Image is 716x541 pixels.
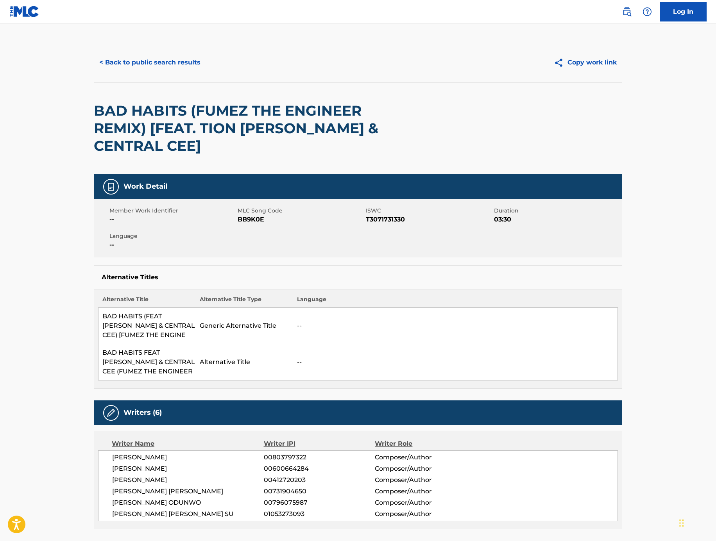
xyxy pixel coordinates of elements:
[375,509,476,519] span: Composer/Author
[366,207,492,215] span: ISWC
[554,58,567,68] img: Copy work link
[196,295,293,308] th: Alternative Title Type
[98,308,196,344] td: BAD HABITS (FEAT [PERSON_NAME] & CENTRAL CEE) [FUMEZ THE ENGINE
[112,509,264,519] span: [PERSON_NAME] [PERSON_NAME] SU
[109,240,236,250] span: --
[639,4,655,20] div: Help
[9,6,39,17] img: MLC Logo
[106,182,116,191] img: Work Detail
[112,475,264,485] span: [PERSON_NAME]
[677,504,716,541] iframe: Chat Widget
[112,439,264,448] div: Writer Name
[238,215,364,224] span: BB9K0E
[622,7,632,16] img: search
[679,511,684,535] div: Drag
[196,308,293,344] td: Generic Alternative Title
[112,498,264,507] span: [PERSON_NAME] ODUNWO
[98,344,196,380] td: BAD HABITS FEAT [PERSON_NAME] & CENTRAL CEE (FUMEZ THE ENGINEER
[548,53,622,72] button: Copy work link
[109,207,236,215] span: Member Work Identifier
[112,453,264,462] span: [PERSON_NAME]
[375,439,476,448] div: Writer Role
[375,487,476,496] span: Composer/Author
[109,215,236,224] span: --
[494,215,620,224] span: 03:30
[112,487,264,496] span: [PERSON_NAME] [PERSON_NAME]
[264,487,375,496] span: 00731904650
[293,308,618,344] td: --
[375,453,476,462] span: Composer/Author
[98,295,196,308] th: Alternative Title
[94,102,411,155] h2: BAD HABITS (FUMEZ THE ENGINEER REMIX) [FEAT. TION [PERSON_NAME] & CENTRAL CEE]
[196,344,293,380] td: Alternative Title
[264,453,375,462] span: 00803797322
[660,2,707,21] a: Log In
[494,207,620,215] span: Duration
[293,344,618,380] td: --
[109,232,236,240] span: Language
[264,509,375,519] span: 01053273093
[375,498,476,507] span: Composer/Author
[106,408,116,418] img: Writers
[619,4,635,20] a: Public Search
[124,182,167,191] h5: Work Detail
[293,295,618,308] th: Language
[238,207,364,215] span: MLC Song Code
[375,475,476,485] span: Composer/Author
[264,439,375,448] div: Writer IPI
[264,464,375,473] span: 00600664284
[124,408,162,417] h5: Writers (6)
[366,215,492,224] span: T3071731330
[102,273,614,281] h5: Alternative Titles
[264,475,375,485] span: 00412720203
[375,464,476,473] span: Composer/Author
[112,464,264,473] span: [PERSON_NAME]
[264,498,375,507] span: 00796075987
[643,7,652,16] img: help
[94,53,206,72] button: < Back to public search results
